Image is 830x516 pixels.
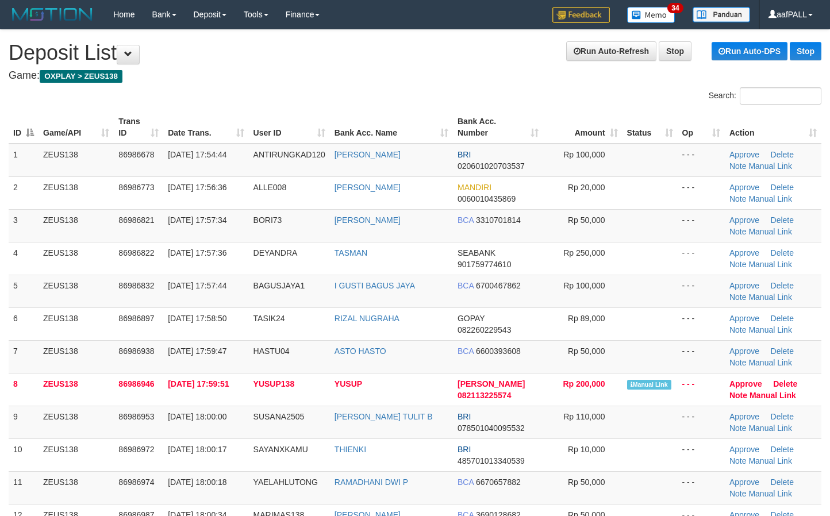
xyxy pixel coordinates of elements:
span: 86986946 [118,379,154,388]
span: GOPAY [458,314,485,323]
span: Manually Linked [627,380,671,390]
a: Delete [771,346,794,356]
td: - - - [678,438,725,471]
a: Manual Link [748,423,792,433]
td: ZEUS138 [39,176,114,209]
span: Copy 082260229543 to clipboard [458,325,511,334]
a: THIENKI [335,445,366,454]
a: Delete [771,248,794,257]
span: 86986974 [118,478,154,487]
a: Approve [729,248,759,257]
span: BAGUSJAYA1 [253,281,305,290]
span: 86986773 [118,183,154,192]
a: Note [729,194,747,203]
span: BCA [458,478,474,487]
a: Delete [771,183,794,192]
a: Manual Link [748,227,792,236]
th: Action: activate to sort column ascending [725,111,821,144]
a: Approve [729,445,759,454]
a: Note [729,161,747,171]
td: - - - [678,242,725,275]
a: Run Auto-Refresh [566,41,656,61]
td: 9 [9,406,39,438]
span: HASTU04 [253,346,290,356]
span: Rp 89,000 [568,314,605,323]
a: Manual Link [748,358,792,367]
a: Note [729,292,747,302]
a: Delete [773,379,797,388]
a: Manual Link [748,161,792,171]
img: Button%20Memo.svg [627,7,675,23]
td: - - - [678,209,725,242]
span: [DATE] 17:59:47 [168,346,226,356]
span: 86986832 [118,281,154,290]
span: BRI [458,150,471,159]
td: ZEUS138 [39,471,114,504]
span: [DATE] 18:00:17 [168,445,226,454]
a: [PERSON_NAME] [335,150,401,159]
a: Stop [659,41,691,61]
img: Feedback.jpg [552,7,610,23]
td: ZEUS138 [39,406,114,438]
span: 86986972 [118,445,154,454]
span: SEABANK [458,248,495,257]
th: Bank Acc. Number: activate to sort column ascending [453,111,543,144]
td: - - - [678,275,725,307]
span: [DATE] 17:58:50 [168,314,226,323]
a: Approve [729,150,759,159]
a: Note [729,456,747,465]
a: Manual Link [748,489,792,498]
a: Approve [729,281,759,290]
span: Rp 110,000 [563,412,605,421]
td: - - - [678,144,725,177]
span: 86986938 [118,346,154,356]
th: Amount: activate to sort column ascending [543,111,622,144]
a: RAMADHANI DWI P [335,478,408,487]
a: Approve [729,314,759,323]
td: 1 [9,144,39,177]
span: BORI73 [253,215,282,225]
td: 4 [9,242,39,275]
th: ID: activate to sort column descending [9,111,39,144]
span: [DATE] 17:57:44 [168,281,226,290]
a: Manual Link [748,194,792,203]
span: Rp 50,000 [568,215,605,225]
span: OXPLAY > ZEUS138 [40,70,122,83]
a: ASTO HASTO [335,346,386,356]
a: Approve [729,412,759,421]
span: Copy 020601020703537 to clipboard [458,161,525,171]
td: ZEUS138 [39,340,114,373]
td: ZEUS138 [39,438,114,471]
span: 86986953 [118,412,154,421]
span: [DATE] 18:00:18 [168,478,226,487]
a: Approve [729,478,759,487]
td: 8 [9,373,39,406]
span: BRI [458,412,471,421]
a: Approve [729,379,762,388]
a: YUSUP [335,379,362,388]
span: Rp 250,000 [563,248,605,257]
span: BCA [458,346,474,356]
span: 86986822 [118,248,154,257]
a: RIZAL NUGRAHA [335,314,399,323]
span: 34 [667,3,683,13]
span: 86986821 [118,215,154,225]
span: Copy 485701013340539 to clipboard [458,456,525,465]
span: ALLE008 [253,183,287,192]
span: Rp 20,000 [568,183,605,192]
a: Note [729,423,747,433]
td: ZEUS138 [39,373,114,406]
img: panduan.png [693,7,750,22]
span: Copy 6700467862 to clipboard [476,281,521,290]
a: TASMAN [335,248,367,257]
img: MOTION_logo.png [9,6,96,23]
td: - - - [678,373,725,406]
a: Approve [729,183,759,192]
a: I GUSTI BAGUS JAYA [335,281,415,290]
td: ZEUS138 [39,209,114,242]
span: BCA [458,281,474,290]
span: BCA [458,215,474,225]
span: SAYANXKAMU [253,445,308,454]
h4: Game: [9,70,821,82]
span: ANTIRUNGKAD120 [253,150,325,159]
